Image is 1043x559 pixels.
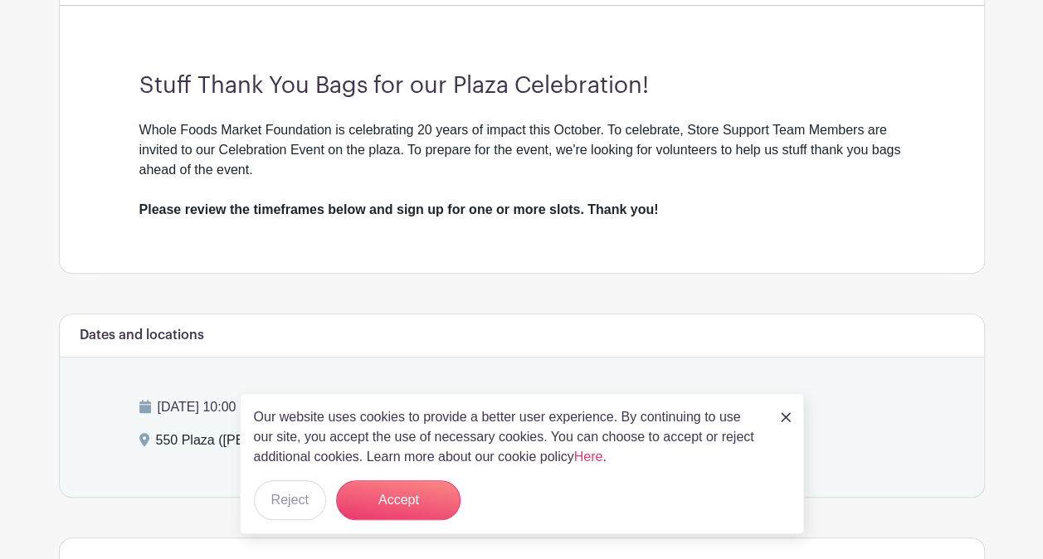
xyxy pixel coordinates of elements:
div: 550 Plaza ([PERSON_NAME][GEOGRAPHIC_DATA]), [156,430,479,457]
div: Whole Foods Market Foundation is celebrating 20 years of impact this October. To celebrate, Store... [139,120,904,220]
p: Our website uses cookies to provide a better user experience. By continuing to use our site, you ... [254,407,763,467]
h3: Stuff Thank You Bags for our Plaza Celebration! [139,72,904,100]
p: [DATE] 10:00 am to 02:00 pm [139,397,904,417]
img: close_button-5f87c8562297e5c2d7936805f587ecaba9071eb48480494691a3f1689db116b3.svg [781,412,791,422]
button: Reject [254,480,326,520]
button: Accept [336,480,461,520]
h6: Dates and locations [80,328,204,343]
a: Here [574,450,603,464]
strong: Please review the timeframes below and sign up for one or more slots. Thank you! [139,202,659,216]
